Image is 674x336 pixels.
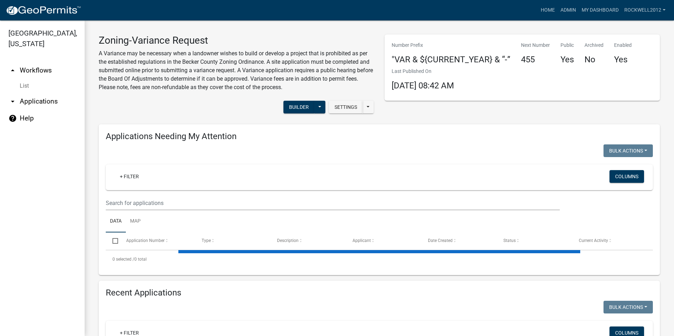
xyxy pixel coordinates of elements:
datatable-header-cell: Applicant [346,232,421,249]
datatable-header-cell: Type [195,232,270,249]
p: Enabled [614,42,632,49]
h4: Applications Needing My Attention [106,131,653,142]
input: Search for applications [106,196,560,210]
p: Last Published On [392,68,454,75]
a: Data [106,210,126,233]
h4: No [584,55,603,65]
datatable-header-cell: Select [106,232,119,249]
button: Builder [283,101,314,113]
h4: Yes [560,55,574,65]
button: Columns [609,170,644,183]
p: Public [560,42,574,49]
datatable-header-cell: Date Created [421,232,497,249]
p: Number Prefix [392,42,510,49]
div: 0 total [106,250,653,268]
span: 0 selected / [112,257,134,262]
span: Date Created [428,238,453,243]
span: Type [202,238,211,243]
datatable-header-cell: Current Activity [572,232,648,249]
span: [DATE] 08:42 AM [392,81,454,91]
p: Archived [584,42,603,49]
datatable-header-cell: Application Number [119,232,195,249]
i: arrow_drop_up [8,66,17,75]
a: Rockwell2012 [621,4,668,17]
a: Map [126,210,145,233]
datatable-header-cell: Description [270,232,346,249]
span: Current Activity [579,238,608,243]
h4: Recent Applications [106,288,653,298]
button: Settings [329,101,363,113]
i: arrow_drop_down [8,97,17,106]
a: My Dashboard [579,4,621,17]
span: Applicant [353,238,371,243]
button: Bulk Actions [603,301,653,313]
span: Application Number [126,238,165,243]
datatable-header-cell: Status [497,232,572,249]
h4: "VAR & ${CURRENT_YEAR} & “-” [392,55,510,65]
span: Description [277,238,299,243]
i: help [8,114,17,123]
span: Status [503,238,516,243]
a: + Filter [114,170,145,183]
h4: 455 [521,55,550,65]
h3: Zoning-Variance Request [99,35,374,46]
a: Home [538,4,558,17]
h4: Yes [614,55,632,65]
p: A Variance may be necessary when a landowner wishes to build or develop a project that is prohibi... [99,49,374,92]
button: Bulk Actions [603,144,653,157]
a: Admin [558,4,579,17]
p: Next Number [521,42,550,49]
